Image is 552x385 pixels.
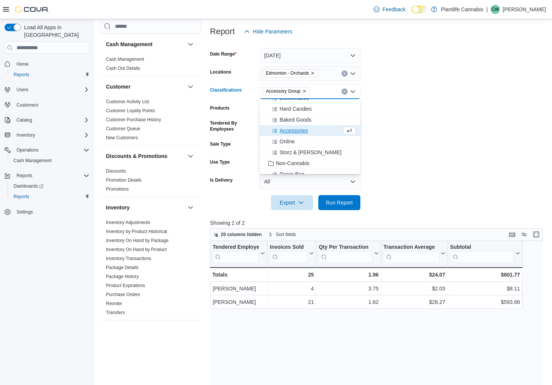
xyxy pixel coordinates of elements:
[319,244,378,263] button: Qty Per Transaction
[106,57,144,62] a: Cash Management
[106,301,122,307] span: Reorder
[260,174,360,189] button: All
[8,191,92,202] button: Reports
[8,181,92,191] a: Dashboards
[17,132,35,138] span: Inventory
[450,244,520,263] button: Subtotal
[383,270,445,279] div: $24.07
[11,182,89,191] span: Dashboards
[11,156,89,165] span: Cash Management
[383,298,445,307] div: $28.27
[2,84,92,95] button: Users
[260,48,360,63] button: [DATE]
[17,173,32,179] span: Reports
[14,72,29,78] span: Reports
[106,41,185,48] button: Cash Management
[280,127,308,134] span: Accessories
[280,149,342,156] span: Storz & [PERSON_NAME]
[520,230,529,239] button: Display options
[17,117,32,123] span: Catalog
[319,244,372,263] div: Qty Per Transaction
[266,87,301,95] span: Accessory Group
[411,6,427,14] input: Dark Mode
[106,186,129,192] span: Promotions
[106,265,139,271] span: Package Details
[383,284,445,293] div: $2.03
[14,85,31,94] button: Users
[2,206,92,217] button: Settings
[106,283,145,289] span: Product Expirations
[186,203,195,212] button: Inventory
[17,61,29,67] span: Home
[210,159,230,165] label: Use Type
[2,145,92,155] button: Operations
[275,195,309,210] span: Export
[342,71,348,77] button: Clear input
[350,89,356,95] button: Close list of options
[270,244,308,263] div: Invoices Sold
[106,256,151,262] span: Inventory Transactions
[210,120,257,132] label: Tendered By Employees
[350,71,356,77] button: Open list of options
[210,230,265,239] button: 20 columns hidden
[503,5,546,14] p: [PERSON_NAME]
[106,66,140,71] a: Cash Out Details
[450,284,520,293] div: $8.11
[210,105,230,111] label: Products
[270,284,314,293] div: 4
[106,152,167,160] h3: Discounts & Promotions
[106,108,155,114] span: Customer Loyalty Points
[450,270,520,279] div: $601.77
[106,247,166,252] a: Inventory On Hand by Product
[106,135,138,141] span: New Customers
[106,204,185,211] button: Inventory
[213,244,265,263] button: Tendered Employee
[210,219,546,227] p: Showing 2 of 2
[14,131,89,140] span: Inventory
[270,244,308,251] div: Invoices Sold
[106,220,150,225] a: Inventory Adjustments
[106,177,142,183] a: Promotion Details
[106,126,140,131] a: Customer Queue
[450,244,514,251] div: Subtotal
[11,70,89,79] span: Reports
[210,51,237,57] label: Date Range
[106,168,126,174] span: Discounts
[5,55,89,237] nav: Complex example
[106,83,185,90] button: Customer
[210,27,235,36] h3: Report
[260,104,360,114] button: Hard Candies
[14,158,51,164] span: Cash Management
[276,232,296,238] span: Sort fields
[106,292,140,297] a: Purchase Orders
[2,115,92,125] button: Catalog
[17,147,39,153] span: Operations
[106,229,167,234] a: Inventory by Product Historical
[310,71,315,75] button: Remove Edmonton - Orchards from selection in this group
[186,40,195,49] button: Cash Management
[14,101,41,110] a: Customers
[11,192,32,201] a: Reports
[14,171,35,180] button: Reports
[106,56,144,62] span: Cash Management
[260,158,360,169] button: Non-Cannabis
[14,171,89,180] span: Reports
[106,41,153,48] h3: Cash Management
[450,298,520,307] div: $593.66
[14,207,89,217] span: Settings
[486,5,488,14] p: |
[213,284,265,293] div: [PERSON_NAME]
[266,69,309,77] span: Edmonton - Orchards
[14,116,35,125] button: Catalog
[21,24,89,39] span: Load All Apps in [GEOGRAPHIC_DATA]
[106,152,185,160] button: Discounts & Promotions
[210,141,231,147] label: Sale Type
[106,247,166,253] span: Inventory On Hand by Product
[106,126,140,132] span: Customer Queue
[491,5,500,14] div: Chris Wynn
[319,244,372,251] div: Qty Per Transaction
[8,69,92,80] button: Reports
[106,274,139,279] a: Package History
[319,270,378,279] div: 1.96
[106,256,151,261] a: Inventory Transactions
